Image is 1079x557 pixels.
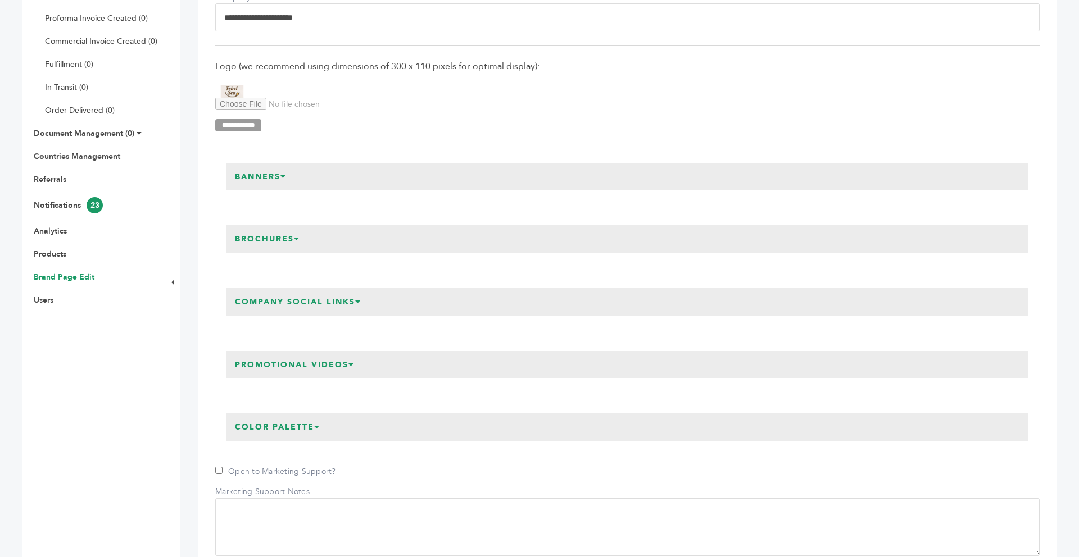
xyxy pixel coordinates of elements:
[226,413,329,441] h3: Color Palette
[215,60,1040,72] span: Logo (we recommend using dimensions of 300 x 110 pixels for optimal display):
[226,288,370,316] h3: Company Social Links
[226,225,309,253] h3: Brochures
[34,249,66,259] a: Products
[34,272,94,282] a: Brand Page Edit
[34,151,120,162] a: Countries Management
[215,85,249,98] img: Fried Sea - Crispy Squid
[34,128,134,139] a: Document Management (0)
[215,466,336,477] label: Open to Marketing Support?
[45,105,115,116] a: Order Delivered (0)
[215,467,223,474] input: Open to Marketing Support?
[45,13,148,24] a: Proforma Invoice Created (0)
[34,295,53,305] a: Users
[34,200,103,211] a: Notifications23
[87,197,103,213] span: 23
[226,163,295,191] h3: Banners
[45,59,93,70] a: Fulfillment (0)
[45,36,157,47] a: Commercial Invoice Created (0)
[34,174,66,185] a: Referrals
[215,486,310,497] label: Marketing Support Notes
[45,82,88,93] a: In-Transit (0)
[226,351,363,379] h3: Promotional Videos
[34,226,67,236] a: Analytics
